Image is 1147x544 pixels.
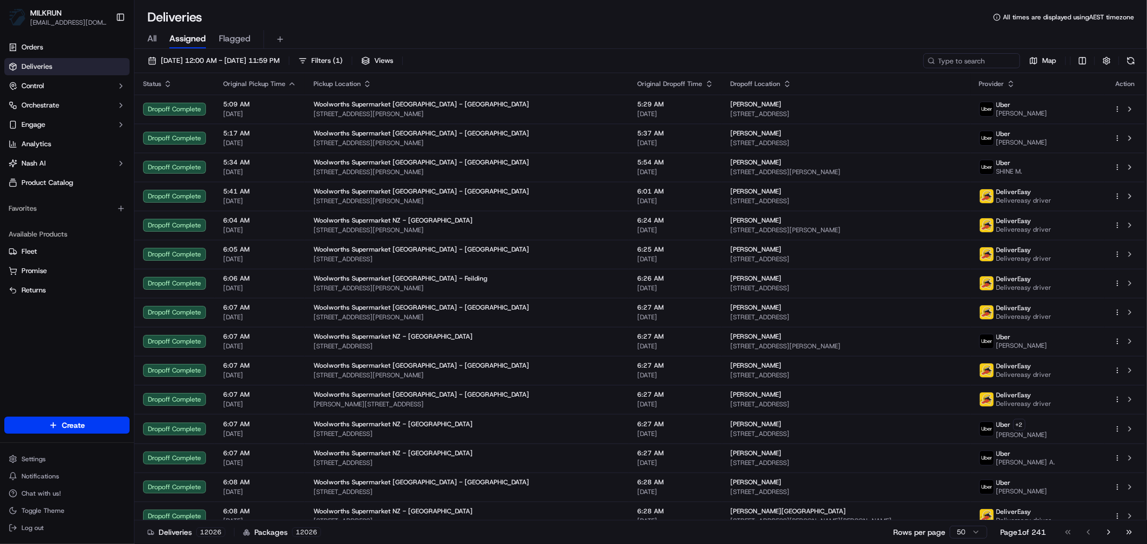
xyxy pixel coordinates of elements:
span: Create [62,420,85,431]
span: [PERSON_NAME] [996,431,1048,439]
span: Fleet [22,247,37,256]
span: [STREET_ADDRESS][PERSON_NAME][PERSON_NAME] [731,517,962,525]
span: Delivereasy driver [996,516,1052,525]
span: DeliverEasy [996,391,1031,399]
span: [DATE] [638,168,714,176]
span: [STREET_ADDRESS][PERSON_NAME] [314,197,621,205]
img: uber-new-logo.jpeg [980,451,994,465]
img: uber-new-logo.jpeg [980,131,994,145]
span: [PERSON_NAME] [731,478,782,486]
span: [STREET_ADDRESS][PERSON_NAME] [314,168,621,176]
img: uber-new-logo.jpeg [980,102,994,116]
span: DeliverEasy [996,246,1031,254]
img: uber-new-logo.jpeg [980,160,994,174]
span: 6:27 AM [638,449,714,457]
span: [STREET_ADDRESS] [314,488,621,496]
span: [STREET_ADDRESS][PERSON_NAME] [731,226,962,234]
span: 5:29 AM [638,100,714,109]
img: delivereasy_logo.png [980,363,994,377]
span: Delivereasy driver [996,254,1052,263]
span: Delivereasy driver [996,283,1052,292]
span: [STREET_ADDRESS][PERSON_NAME] [314,110,621,118]
span: [DATE] [223,313,296,321]
button: [EMAIL_ADDRESS][DOMAIN_NAME] [30,18,107,27]
a: Product Catalog [4,174,130,191]
img: delivereasy_logo.png [980,392,994,406]
div: Favorites [4,200,130,217]
img: delivereasy_logo.png [980,189,994,203]
span: All [147,32,156,45]
span: Woolworths Supermarket NZ - [GEOGRAPHIC_DATA] [314,507,473,516]
a: Orders [4,39,130,56]
span: Promise [22,266,47,276]
span: 6:27 AM [638,332,714,341]
img: delivereasy_logo.png [980,305,994,319]
span: [STREET_ADDRESS] [731,430,962,438]
span: 6:05 AM [223,245,296,254]
span: [DATE] [638,197,714,205]
span: [PERSON_NAME] [731,274,782,283]
button: [DATE] 12:00 AM - [DATE] 11:59 PM [143,53,284,68]
span: [STREET_ADDRESS] [731,284,962,292]
span: 6:27 AM [638,420,714,428]
span: [DATE] [223,284,296,292]
span: [PERSON_NAME] [731,158,782,167]
img: delivereasy_logo.png [980,247,994,261]
span: Woolworths Supermarket [GEOGRAPHIC_DATA] - Feilding [314,274,487,283]
span: [DATE] [638,488,714,496]
span: Assigned [169,32,206,45]
button: Orchestrate [4,97,130,114]
div: Available Products [4,226,130,243]
span: [DATE] [223,139,296,147]
span: [STREET_ADDRESS] [314,255,621,263]
span: [STREET_ADDRESS] [731,139,962,147]
span: [PERSON_NAME] [731,216,782,225]
span: [STREET_ADDRESS] [731,197,962,205]
span: [STREET_ADDRESS] [731,110,962,118]
span: Delivereasy driver [996,399,1052,408]
span: 6:07 AM [223,390,296,399]
span: [DATE] [223,459,296,467]
img: delivereasy_logo.png [980,276,994,290]
span: [PERSON_NAME][STREET_ADDRESS] [314,400,621,409]
span: [PERSON_NAME] [731,245,782,254]
span: Dropoff Location [731,80,781,88]
span: Woolworths Supermarket [GEOGRAPHIC_DATA] - [GEOGRAPHIC_DATA] [314,361,529,370]
span: [PERSON_NAME] [731,332,782,341]
span: [STREET_ADDRESS] [314,459,621,467]
span: 6:01 AM [638,187,714,196]
span: Settings [22,455,46,463]
span: 6:07 AM [223,420,296,428]
a: Analytics [4,135,130,153]
span: 6:27 AM [638,361,714,370]
span: 6:07 AM [223,332,296,341]
div: 12026 [196,527,225,537]
button: Promise [4,262,130,280]
span: DeliverEasy [996,188,1031,196]
button: MILKRUNMILKRUN[EMAIL_ADDRESS][DOMAIN_NAME] [4,4,111,30]
button: Engage [4,116,130,133]
div: Action [1114,80,1136,88]
span: 6:07 AM [223,449,296,457]
span: Woolworths Supermarket NZ - [GEOGRAPHIC_DATA] [314,449,473,457]
button: Settings [4,452,130,467]
span: Woolworths Supermarket NZ - [GEOGRAPHIC_DATA] [314,216,473,225]
button: Nash AI [4,155,130,172]
button: Map [1024,53,1061,68]
span: Log out [22,524,44,532]
h1: Deliveries [147,9,202,26]
span: [PERSON_NAME] [731,100,782,109]
span: [DATE] [223,400,296,409]
span: Chat with us! [22,489,61,498]
span: Woolworths Supermarket [GEOGRAPHIC_DATA] - [GEOGRAPHIC_DATA] [314,129,529,138]
span: [DATE] [223,430,296,438]
span: 6:08 AM [223,507,296,516]
span: [DATE] [638,459,714,467]
img: delivereasy_logo.png [980,218,994,232]
div: Packages [243,527,321,538]
span: [DATE] [223,371,296,380]
button: Notifications [4,469,130,484]
button: Filters(1) [294,53,347,68]
span: Woolworths Supermarket [GEOGRAPHIC_DATA] - [GEOGRAPHIC_DATA] [314,100,529,109]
